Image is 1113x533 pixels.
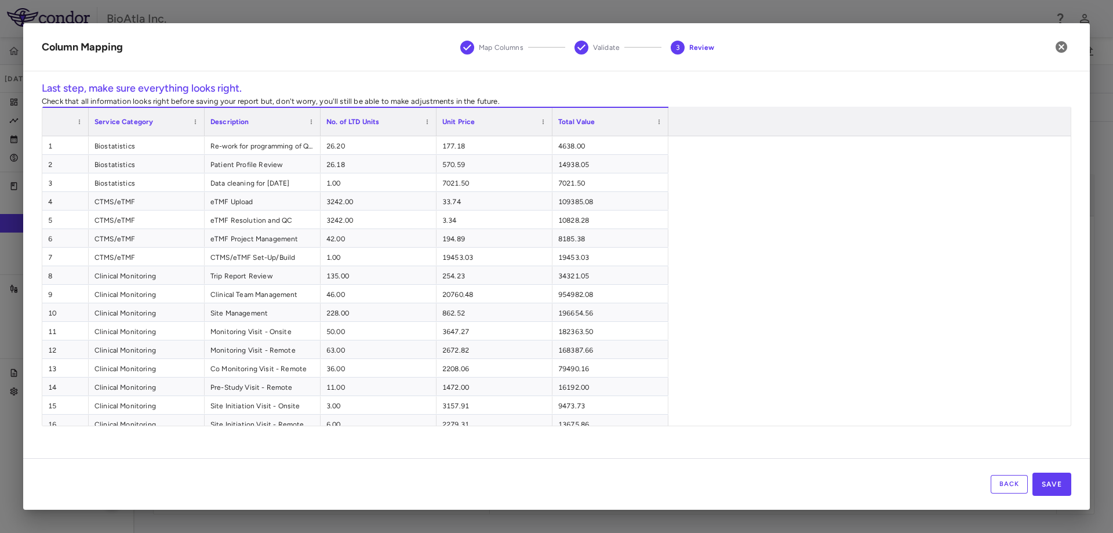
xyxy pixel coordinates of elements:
div: 194.89 [437,229,552,247]
div: 2279.31 [437,415,552,433]
p: Check that all information looks right before saving your report but, don't worry, you'll still b... [42,96,1071,107]
div: 1472.00 [437,378,552,396]
div: 182363.50 [552,322,668,340]
div: 3.00 [321,396,437,414]
div: CTMS/eTMF [89,229,205,247]
div: 19453.03 [552,248,668,266]
span: Service Category [94,118,153,126]
div: 6.00 [321,415,437,433]
button: Validate [565,27,629,68]
div: Column Mapping [42,39,123,55]
div: CTMS/eTMF [89,248,205,266]
div: 12 [42,340,89,358]
div: 168387.66 [552,340,668,358]
div: 13 [42,359,89,377]
div: Clinical Monitoring [89,340,205,358]
div: Site Management [205,303,321,321]
span: Total Value [558,118,595,126]
div: 16192.00 [552,378,668,396]
div: 862.52 [437,303,552,321]
div: 3242.00 [321,211,437,229]
div: Clinical Team Management [205,285,321,303]
div: Clinical Monitoring [89,415,205,433]
div: 7 [42,248,89,266]
div: 954982.08 [552,285,668,303]
div: Co Monitoring Visit - Remote [205,359,321,377]
div: 177.18 [437,136,552,154]
div: 15 [42,396,89,414]
div: 2 [42,155,89,173]
div: 36.00 [321,359,437,377]
div: 7021.50 [437,173,552,191]
div: 570.59 [437,155,552,173]
div: 6 [42,229,89,247]
div: 79490.16 [552,359,668,377]
button: Back [991,475,1028,494]
button: Save [1032,473,1071,496]
div: Clinical Monitoring [89,396,205,414]
div: Clinical Monitoring [89,303,205,321]
div: Data cleaning for [DATE] [205,173,321,191]
div: 8 [42,266,89,284]
div: 50.00 [321,322,437,340]
div: 16 [42,415,89,433]
div: 1.00 [321,248,437,266]
div: 254.23 [437,266,552,284]
div: 4638.00 [552,136,668,154]
div: Clinical Monitoring [89,266,205,284]
div: Biostatistics [89,173,205,191]
div: 9473.73 [552,396,668,414]
div: 26.18 [321,155,437,173]
div: 1 [42,136,89,154]
div: 33.74 [437,192,552,210]
div: Pre-Study Visit - Remote [205,378,321,396]
div: Re-work for programming of QTL [205,136,321,154]
span: Review [689,42,714,53]
div: 109385.08 [552,192,668,210]
div: eTMF Project Management [205,229,321,247]
text: 3 [675,43,679,52]
div: 11.00 [321,378,437,396]
div: 3242.00 [321,192,437,210]
span: No. of LTD Units [326,118,379,126]
div: 19453.03 [437,248,552,266]
div: 228.00 [321,303,437,321]
div: 4 [42,192,89,210]
span: Description [210,118,249,126]
div: Site Initiation Visit - Remote [205,415,321,433]
div: 2208.06 [437,359,552,377]
div: 3.34 [437,211,552,229]
div: CTMS/eTMF [89,211,205,229]
div: 1.00 [321,173,437,191]
div: Monitoring Visit - Remote [205,340,321,358]
div: 2672.82 [437,340,552,358]
div: 8185.38 [552,229,668,247]
div: 13675.86 [552,415,668,433]
span: Validate [593,42,620,53]
div: Patient Profile Review [205,155,321,173]
div: 26.20 [321,136,437,154]
div: Clinical Monitoring [89,285,205,303]
div: 3157.91 [437,396,552,414]
div: 7021.50 [552,173,668,191]
div: Clinical Monitoring [89,378,205,396]
div: 46.00 [321,285,437,303]
div: 63.00 [321,340,437,358]
div: 14 [42,378,89,396]
div: CTMS/eTMF [89,192,205,210]
div: eTMF Resolution and QC [205,211,321,229]
span: Unit Price [442,118,475,126]
div: 42.00 [321,229,437,247]
div: Clinical Monitoring [89,359,205,377]
div: 196654.56 [552,303,668,321]
div: 10828.28 [552,211,668,229]
div: 14938.05 [552,155,668,173]
button: Map Columns [451,27,533,68]
div: Clinical Monitoring [89,322,205,340]
div: 135.00 [321,266,437,284]
div: Biostatistics [89,155,205,173]
div: 10 [42,303,89,321]
span: Map Columns [479,42,523,53]
div: Trip Report Review [205,266,321,284]
div: Site Initiation Visit - Onsite [205,396,321,414]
